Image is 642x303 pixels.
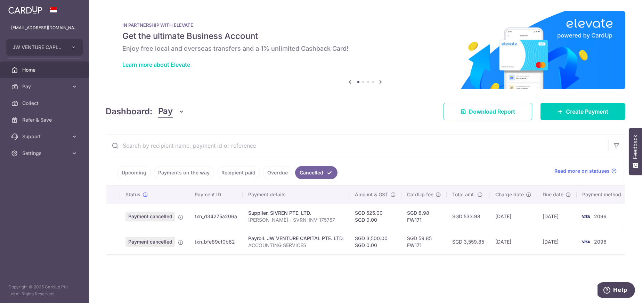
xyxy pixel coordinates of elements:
[189,186,243,204] th: Payment ID
[158,105,185,118] button: Pay
[407,191,433,198] span: CardUp fee
[554,167,610,174] span: Read more on statuses
[447,229,490,254] td: SGD 3,559.85
[117,166,151,179] a: Upcoming
[125,191,140,198] span: Status
[490,229,537,254] td: [DATE]
[349,204,401,229] td: SGD 525.00 SGD 0.00
[579,212,593,221] img: Bank Card
[541,103,625,120] a: Create Payment
[11,24,78,31] p: [EMAIL_ADDRESS][DOMAIN_NAME]
[248,210,344,216] div: Supplier. SIVREN PTE. LTD.
[217,166,260,179] a: Recipient paid
[401,204,447,229] td: SGD 8.98 FW171
[554,167,617,174] a: Read more on statuses
[22,150,68,157] span: Settings
[632,135,639,159] span: Feedback
[13,44,64,51] span: JW VENTURE CAPITAL PTE. LTD.
[577,186,629,204] th: Payment method
[122,22,609,28] p: IN PARTNERSHIP WITH ELEVATE
[349,229,401,254] td: SGD 3,500.00 SGD 0.00
[444,103,532,120] a: Download Report
[629,128,642,175] button: Feedback - Show survey
[189,229,243,254] td: txn_bfe89cf0b62
[447,204,490,229] td: SGD 533.98
[243,186,349,204] th: Payment details
[452,191,475,198] span: Total amt.
[295,166,338,179] a: Cancelled
[189,204,243,229] td: txn_d34275a206a
[469,107,515,116] span: Download Report
[122,44,609,53] h6: Enjoy free local and overseas transfers and a 1% unlimited Cashback Card!
[122,61,190,68] a: Learn more about Elevate
[22,66,68,73] span: Home
[248,242,344,249] p: ACCOUNTING SERVICES
[154,166,214,179] a: Payments on the way
[248,235,344,242] div: Payroll. JW VENTURE CAPITAL PTE. LTD.
[537,229,577,254] td: [DATE]
[579,238,593,246] img: Bank Card
[490,204,537,229] td: [DATE]
[401,229,447,254] td: SGD 59.85 FW171
[6,39,83,56] button: JW VENTURE CAPITAL PTE. LTD.
[22,83,68,90] span: Pay
[8,6,42,14] img: CardUp
[594,213,607,219] span: 2096
[122,31,609,42] h5: Get the ultimate Business Account
[263,166,292,179] a: Overdue
[566,107,608,116] span: Create Payment
[158,105,173,118] span: Pay
[248,216,344,223] p: [PERSON_NAME] - SVRN-INV-175757
[355,191,388,198] span: Amount & GST
[537,204,577,229] td: [DATE]
[106,11,625,89] img: Renovation banner
[22,116,68,123] span: Refer & Save
[106,105,153,118] h4: Dashboard:
[22,133,68,140] span: Support
[22,100,68,107] span: Collect
[125,237,175,247] span: Payment cancelled
[125,212,175,221] span: Payment cancelled
[495,191,524,198] span: Charge date
[594,239,607,245] span: 2096
[543,191,563,198] span: Due date
[598,282,635,300] iframe: Opens a widget where you can find more information
[106,134,608,157] input: Search by recipient name, payment id or reference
